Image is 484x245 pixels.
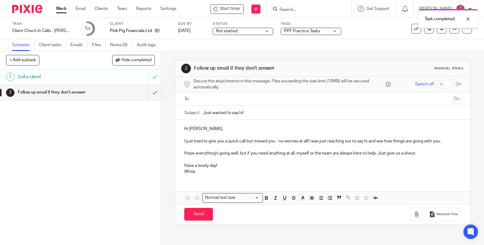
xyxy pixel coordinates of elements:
[213,21,273,26] label: Status
[210,4,244,14] div: Pink Pig Financials Ltd - Client Check In Calls - Michaela
[216,29,237,33] span: Not started
[456,4,465,14] img: 21.png
[437,212,458,217] span: Request files
[415,81,434,87] span: Switch off
[184,208,213,221] input: Send
[110,21,170,26] label: Client
[184,96,191,102] label: To:
[160,6,176,12] a: Settings
[184,110,200,116] label: Subject:
[12,28,73,34] div: Client Check In Calls - Michaela
[84,25,90,32] div: 1
[184,150,461,156] p: Hope everything's going well, but if you need anything at all, myself or the team are always here...
[76,6,86,12] a: Email
[18,72,101,81] h1: Call a client!
[452,94,461,103] button: Cc
[178,21,205,26] label: Due by
[136,6,151,12] a: Reports
[181,64,191,73] div: 2
[112,55,155,65] button: Hide completed
[184,138,461,144] p: I just tried to give you a quick call but missed you - no worries at all! I was just reaching out...
[12,5,42,13] img: Pixie
[284,29,320,33] span: PPF Practice Tasks
[6,73,15,81] div: 1
[434,66,464,71] div: Manual email
[425,16,455,22] p: Task completed.
[220,6,240,12] span: Start timer
[426,208,461,221] button: Request files
[39,39,66,51] a: Client tasks
[456,81,461,87] span: On
[12,21,73,26] label: Task
[95,6,108,12] a: Clients
[18,88,101,97] h1: Follow up email if they don't answer
[184,163,461,169] p: Have a lovely day!
[117,6,127,12] a: Team
[70,39,87,51] a: Emails
[6,88,15,97] div: 2
[202,193,263,202] div: Search for option
[110,28,152,34] p: Pink Pig Financials Ltd
[204,195,237,201] span: Normal text size
[121,58,152,63] span: Hide completed
[194,65,335,72] h1: Follow up email if they don't answer
[184,126,461,132] p: Hi [PERSON_NAME],
[184,169,461,175] p: White
[193,78,384,91] span: Secure the attachments in this message. Files exceeding the size limit (10MB) will be secured aut...
[110,39,132,51] a: Notes (0)
[12,39,34,51] a: Subtasks
[237,195,259,201] input: Search for option
[56,6,67,12] a: Work
[6,55,39,65] button: + Add subtask
[87,27,90,30] small: /2
[137,39,160,51] a: Audit logs
[92,39,106,51] a: Files
[178,29,191,33] span: [DATE]
[12,28,73,34] div: Client Check In Calls - [PERSON_NAME]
